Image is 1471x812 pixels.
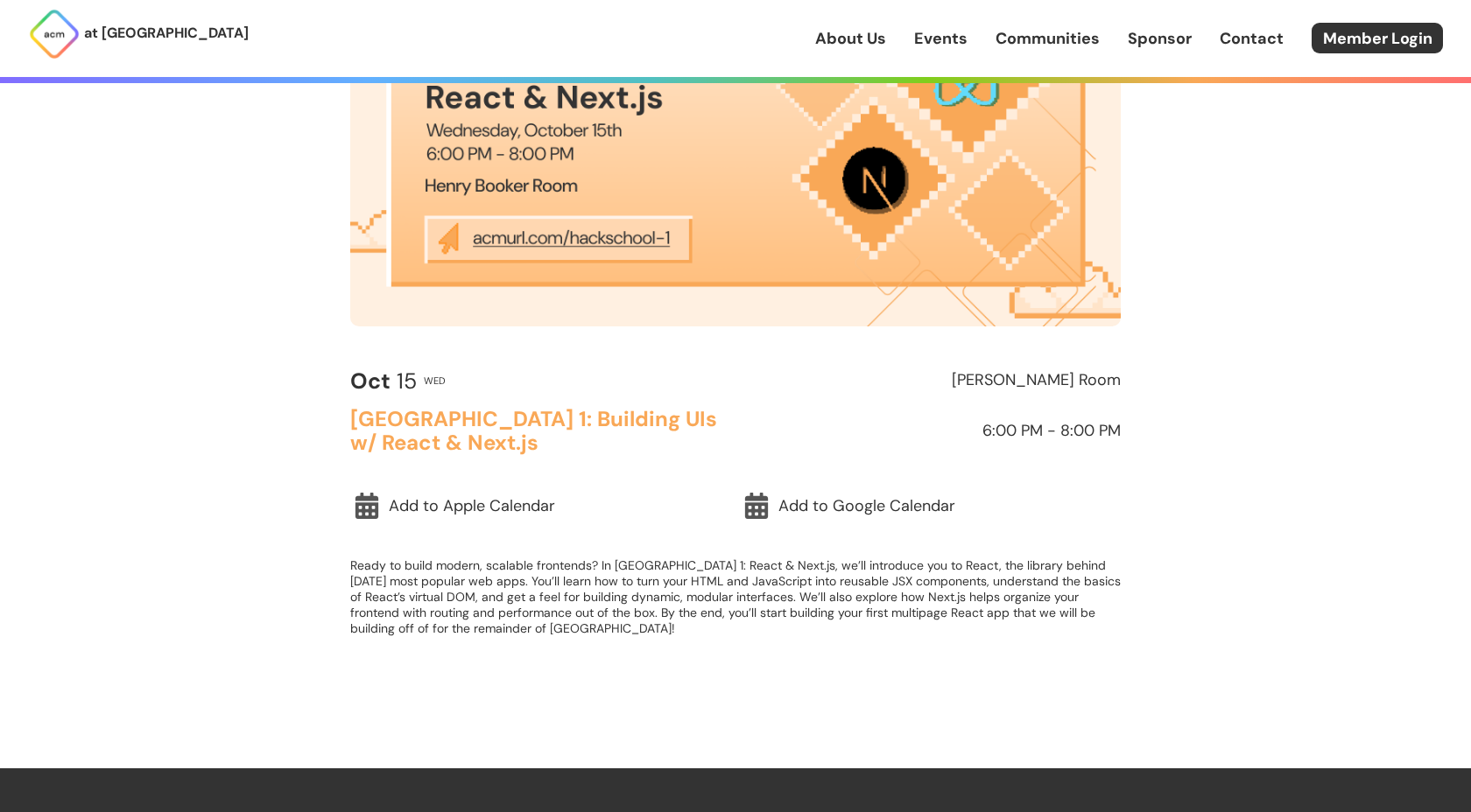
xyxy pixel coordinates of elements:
img: ACM Logo [28,8,81,60]
h2: [PERSON_NAME] Room [743,372,1121,389]
a: Member Login [1312,23,1443,53]
p: Ready to build modern, scalable frontends? In [GEOGRAPHIC_DATA] 1: React & Next.js, we’ll introdu... [350,557,1121,636]
a: About Us [815,27,886,50]
h2: Wed [424,375,446,386]
a: Communities [996,27,1100,50]
a: at [GEOGRAPHIC_DATA] [28,8,249,60]
h2: 15 [350,369,417,394]
h2: [GEOGRAPHIC_DATA] 1: Building UIs w/ React & Next.js [350,408,728,454]
p: at [GEOGRAPHIC_DATA] [84,22,249,45]
a: Sponsor [1128,27,1192,50]
h2: 6:00 PM - 8:00 PM [743,423,1121,440]
a: Contact [1220,27,1284,50]
a: Add to Apple Calendar [350,486,731,526]
a: Add to Google Calendar [740,486,1121,526]
a: Events [914,27,968,50]
b: Oct [350,367,391,395]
